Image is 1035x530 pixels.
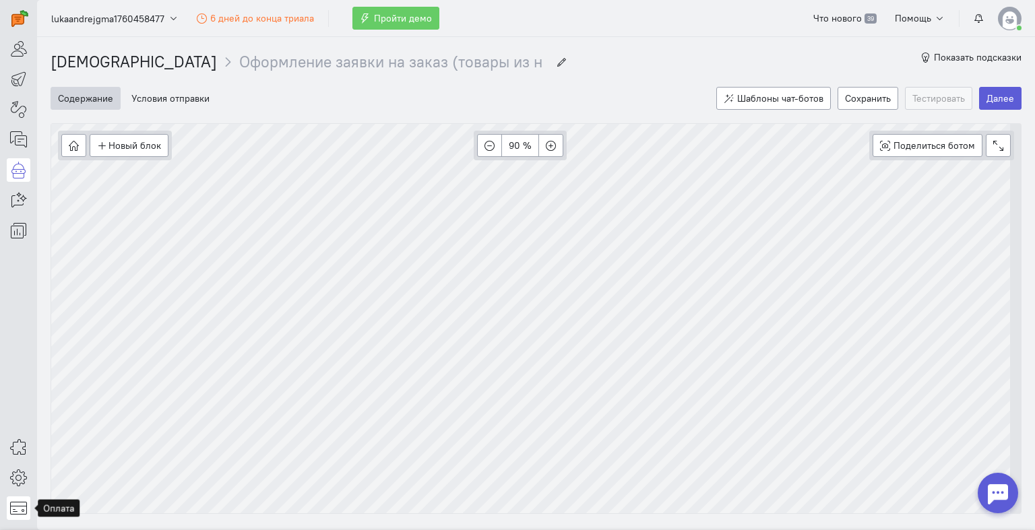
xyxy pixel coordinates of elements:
[374,12,432,24] span: Пройти демо
[823,20,868,33] span: Я согласен
[154,15,796,38] div: Мы используем cookies для улучшения работы сайта, анализа трафика и персонализации. Используя сай...
[838,87,898,110] button: Сохранить
[873,134,983,157] button: Поделиться ботом
[737,92,823,104] span: Шаблоны чат-ботов
[210,12,314,24] span: 6 дней до конца триала
[352,7,439,30] button: Пройти демо
[934,51,1022,63] span: Показать подсказки
[38,500,80,517] div: Оплата
[813,12,862,24] span: Что нового
[895,12,931,24] span: Помощь
[905,87,972,110] button: Тестировать
[44,6,186,30] button: lukaandrejgma1760458477
[501,134,539,157] button: 90 %
[90,134,168,157] button: Новый блок
[11,10,28,27] img: carrot-quest.svg
[51,87,121,110] button: Содержание
[998,7,1022,30] img: default-v4.png
[747,27,770,37] a: здесь
[124,87,217,110] button: Условия отправки
[51,37,555,73] nav: breadcrumb
[865,13,876,24] span: 39
[920,51,1022,64] button: Показать подсказки
[51,12,164,26] span: lukaandrejgma1760458477
[51,52,217,71] a: [DEMOGRAPHIC_DATA]
[806,7,883,30] a: Что нового 39
[893,139,975,152] span: Поделиться ботом
[812,13,879,40] button: Я согласен
[887,7,953,30] button: Помощь
[979,87,1022,110] button: Далее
